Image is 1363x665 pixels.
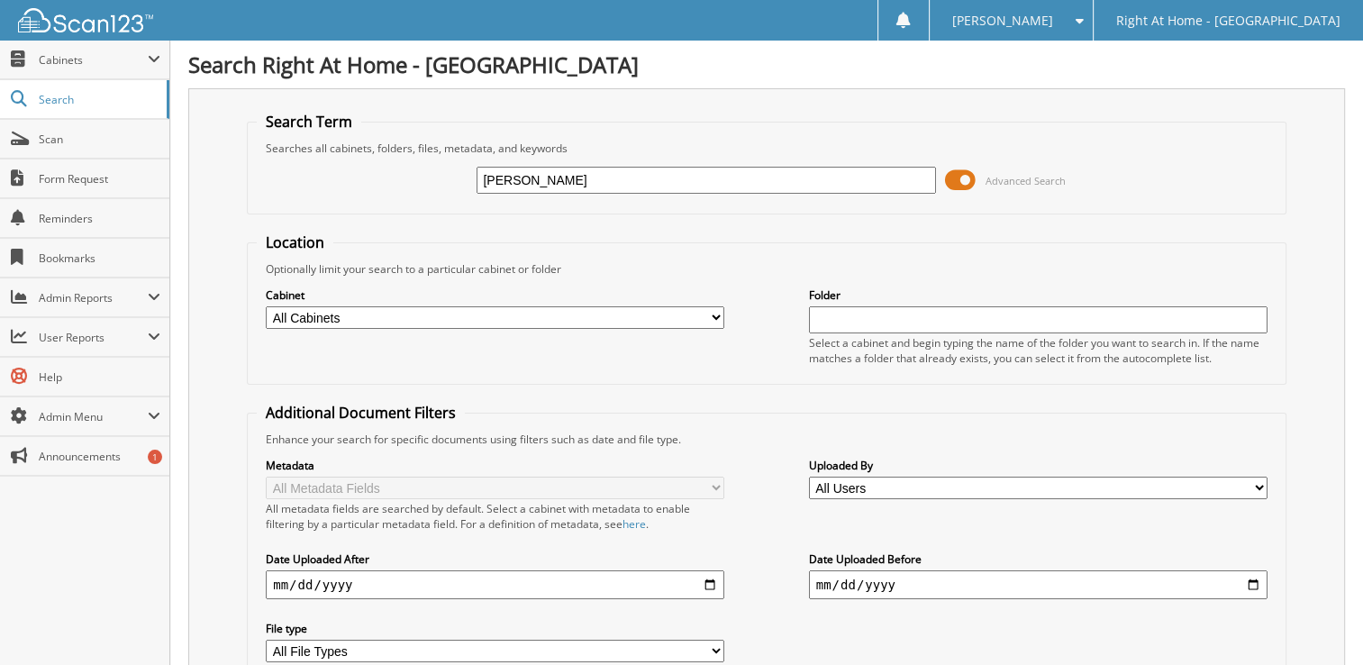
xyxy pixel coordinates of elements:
[986,174,1066,187] span: Advanced Search
[188,50,1345,79] h1: Search Right At Home - [GEOGRAPHIC_DATA]
[809,458,1268,473] label: Uploaded By
[39,449,160,464] span: Announcements
[148,450,162,464] div: 1
[266,458,724,473] label: Metadata
[266,570,724,599] input: start
[39,409,148,424] span: Admin Menu
[257,261,1277,277] div: Optionally limit your search to a particular cabinet or folder
[1116,15,1340,26] span: Right At Home - [GEOGRAPHIC_DATA]
[952,15,1053,26] span: [PERSON_NAME]
[39,132,160,147] span: Scan
[809,551,1268,567] label: Date Uploaded Before
[257,112,361,132] legend: Search Term
[39,52,148,68] span: Cabinets
[39,251,160,266] span: Bookmarks
[39,92,158,107] span: Search
[809,287,1268,303] label: Folder
[39,330,148,345] span: User Reports
[622,516,646,532] a: here
[266,621,724,636] label: File type
[809,570,1268,599] input: end
[257,432,1277,447] div: Enhance your search for specific documents using filters such as date and file type.
[257,403,465,423] legend: Additional Document Filters
[18,8,153,32] img: scan123-logo-white.svg
[39,290,148,305] span: Admin Reports
[39,171,160,187] span: Form Request
[266,551,724,567] label: Date Uploaded After
[266,501,724,532] div: All metadata fields are searched by default. Select a cabinet with metadata to enable filtering b...
[257,232,333,252] legend: Location
[809,335,1268,366] div: Select a cabinet and begin typing the name of the folder you want to search in. If the name match...
[257,141,1277,156] div: Searches all cabinets, folders, files, metadata, and keywords
[266,287,724,303] label: Cabinet
[39,369,160,385] span: Help
[39,211,160,226] span: Reminders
